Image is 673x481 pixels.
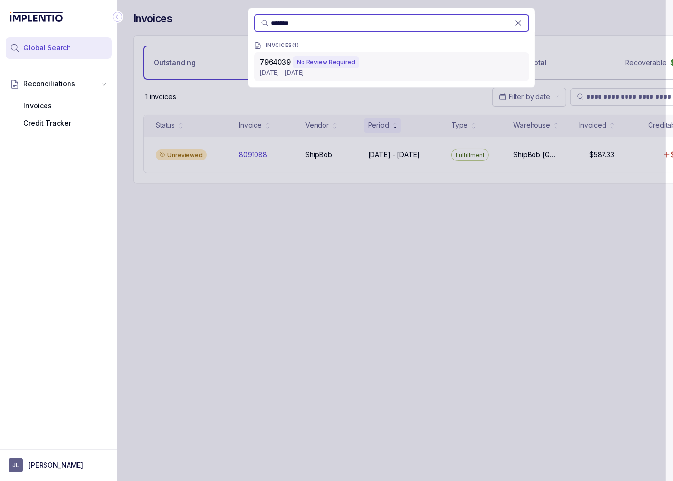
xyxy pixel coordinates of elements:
[6,73,112,94] button: Reconciliations
[260,58,291,66] span: 7964039
[260,68,523,78] p: [DATE] - [DATE]
[6,95,112,135] div: Reconciliations
[293,56,359,68] div: No Review Required
[28,460,83,470] p: [PERSON_NAME]
[14,115,104,132] div: Credit Tracker
[112,11,123,23] div: Collapse Icon
[266,43,299,48] p: INVOICES ( 1 )
[23,79,75,89] span: Reconciliations
[23,43,71,53] span: Global Search
[14,97,104,115] div: Invoices
[625,58,666,68] p: Recoverable
[9,458,23,472] span: User initials
[9,458,109,472] button: User initials[PERSON_NAME]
